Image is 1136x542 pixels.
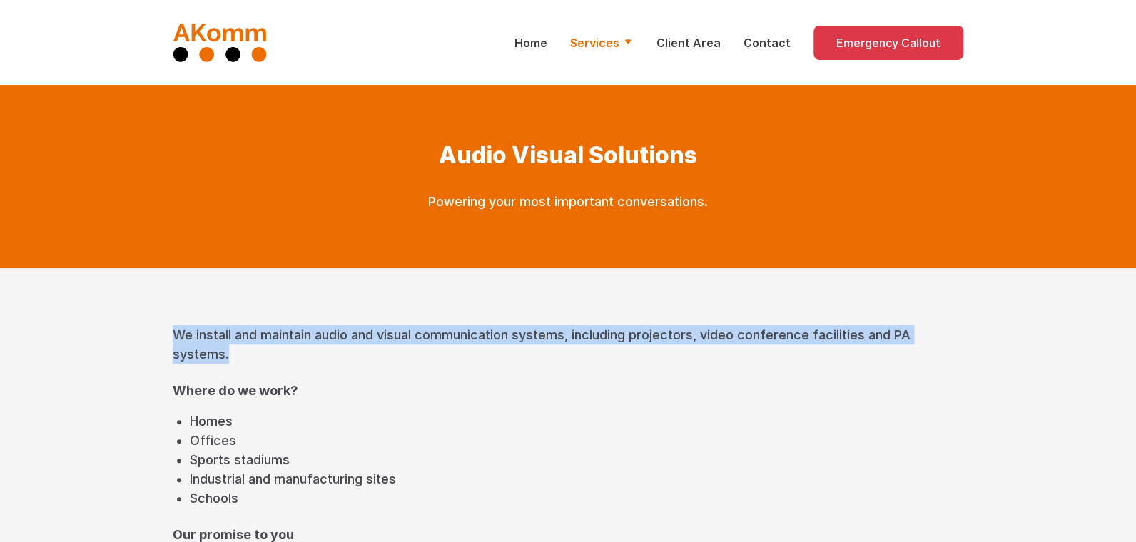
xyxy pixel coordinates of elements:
[190,489,963,508] li: Schools
[173,381,963,400] p: Where do we work?
[190,450,963,469] li: Sports stadiums
[311,142,825,169] h1: Audio Visual Solutions
[570,34,634,51] a: Services
[190,431,963,450] li: Offices
[173,325,963,364] p: We install and maintain audio and visual communication systems, including projectors, video confe...
[744,34,791,51] a: Contact
[190,411,963,431] li: Homes
[656,34,721,51] a: Client Area
[311,192,825,211] p: Powering your most important conversations.
[173,23,268,62] img: AKomm
[514,34,547,51] a: Home
[813,26,963,60] a: Emergency Callout
[190,469,963,489] li: Industrial and manufacturing sites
